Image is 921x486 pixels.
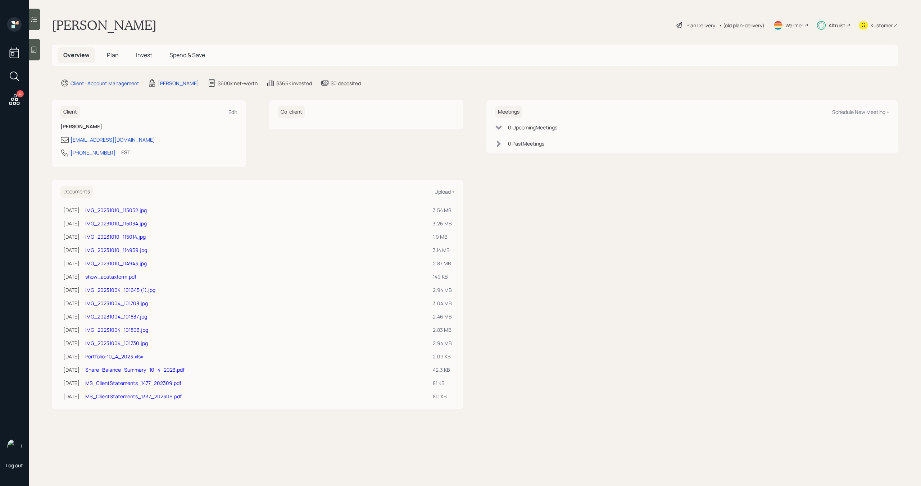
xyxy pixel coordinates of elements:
[433,260,452,267] div: 2.87 MB
[7,439,22,453] img: michael-russo-headshot.png
[121,148,130,156] div: EST
[433,273,452,280] div: 149 KB
[60,106,80,118] h6: Client
[63,51,90,59] span: Overview
[85,260,147,267] a: IMG_20231010_114943.jpg
[85,380,181,386] a: MS_ClientStatements_1477_202309.pdf
[508,140,544,147] div: 0 Past Meeting s
[71,136,155,143] div: [EMAIL_ADDRESS][DOMAIN_NAME]
[433,379,452,387] div: 81 KB
[433,286,452,294] div: 2.94 MB
[433,246,452,254] div: 3.14 MB
[871,22,893,29] div: Kustomer
[433,299,452,307] div: 3.04 MB
[63,366,80,373] div: [DATE]
[433,206,452,214] div: 3.54 MB
[433,366,452,373] div: 42.3 KB
[433,326,452,334] div: 2.83 MB
[63,220,80,227] div: [DATE]
[85,313,147,320] a: IMG_20231004_101837.jpg
[63,246,80,254] div: [DATE]
[6,462,23,469] div: Log out
[71,79,139,87] div: Client · Account Management
[136,51,152,59] span: Invest
[63,260,80,267] div: [DATE]
[107,51,119,59] span: Plan
[63,379,80,387] div: [DATE]
[63,353,80,360] div: [DATE]
[85,366,185,373] a: Share_Balance_Summary_10_4_2023.pdf
[85,273,136,280] a: show_aostaxform.pdf
[85,393,182,400] a: MS_ClientStatements_1337_202309.pdf
[433,339,452,347] div: 2.94 MB
[829,22,845,29] div: Altruist
[85,326,148,333] a: IMG_20231004_101803.jpg
[785,22,803,29] div: Warmer
[63,393,80,400] div: [DATE]
[719,22,765,29] div: • (old plan-delivery)
[85,247,147,253] a: IMG_20231010_114959.jpg
[85,353,143,360] a: Portfolio-10_4_2023.xlsx
[63,339,80,347] div: [DATE]
[63,206,80,214] div: [DATE]
[218,79,258,87] div: $600k net-worth
[52,17,156,33] h1: [PERSON_NAME]
[63,326,80,334] div: [DATE]
[433,353,452,360] div: 2.09 KB
[63,286,80,294] div: [DATE]
[508,124,557,131] div: 0 Upcoming Meeting s
[433,313,452,320] div: 2.46 MB
[85,286,155,293] a: IMG_20231004_101645 (1).jpg
[63,233,80,240] div: [DATE]
[60,186,93,198] h6: Documents
[495,106,522,118] h6: Meetings
[435,188,455,195] div: Upload +
[276,79,312,87] div: $366k invested
[433,220,452,227] div: 3.26 MB
[63,313,80,320] div: [DATE]
[85,207,147,214] a: IMG_20231010_115052.jpg
[71,149,115,156] div: [PHONE_NUMBER]
[63,299,80,307] div: [DATE]
[158,79,199,87] div: [PERSON_NAME]
[63,273,80,280] div: [DATE]
[60,124,237,130] h6: [PERSON_NAME]
[228,109,237,115] div: Edit
[85,340,148,347] a: IMG_20231004_101730.jpg
[331,79,361,87] div: $0 deposited
[686,22,715,29] div: Plan Delivery
[85,233,146,240] a: IMG_20231010_115014.jpg
[85,300,148,307] a: IMG_20231004_101708.jpg
[278,106,305,118] h6: Co-client
[433,393,452,400] div: 81.1 KB
[169,51,205,59] span: Spend & Save
[433,233,452,240] div: 1.9 MB
[832,109,889,115] div: Schedule New Meeting +
[17,90,24,97] div: 4
[85,220,147,227] a: IMG_20231010_115034.jpg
